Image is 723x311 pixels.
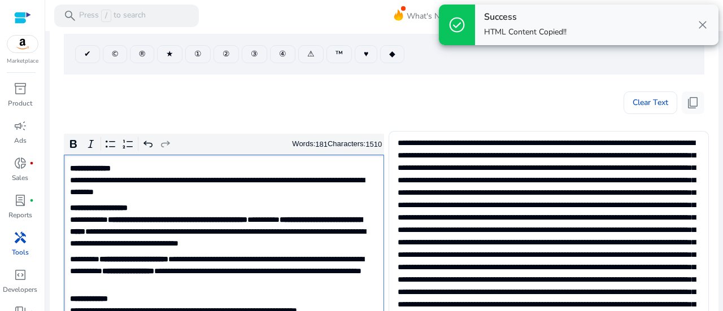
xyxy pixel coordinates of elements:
[484,27,567,38] p: HTML Content Copied!!
[63,9,77,23] span: search
[14,135,27,146] p: Ads
[279,48,286,60] span: ④
[407,6,451,26] span: What's New
[12,247,29,257] p: Tools
[686,96,700,109] span: content_copy
[298,45,324,63] button: ⚠
[112,48,118,60] span: ©
[12,173,28,183] p: Sales
[8,210,32,220] p: Reports
[64,134,384,155] div: Editor toolbar
[484,12,567,23] h4: Success
[29,161,34,165] span: fiber_manual_record
[130,45,154,63] button: ®
[251,48,258,60] span: ③
[696,18,709,32] span: close
[139,48,145,60] span: ®
[3,284,37,295] p: Developers
[14,231,27,244] span: handyman
[79,10,146,22] p: Press to search
[185,45,211,63] button: ①
[75,45,100,63] button: ✔
[336,48,343,60] span: ™
[624,91,677,114] button: Clear Text
[633,91,668,114] span: Clear Text
[270,45,295,63] button: ④
[292,137,382,151] div: Words: Characters:
[315,140,328,148] label: 181
[389,48,395,60] span: ◆
[14,268,27,282] span: code_blocks
[380,45,404,63] button: ◆
[157,45,182,63] button: ★
[14,82,27,95] span: inventory_2
[223,48,230,60] span: ②
[214,45,239,63] button: ②
[14,156,27,170] span: donut_small
[194,48,202,60] span: ①
[84,48,91,60] span: ✔
[29,198,34,203] span: fiber_manual_record
[355,45,377,63] button: ♥
[166,48,173,60] span: ★
[326,45,352,63] button: ™
[448,16,466,34] span: check_circle
[103,45,127,63] button: ©
[7,36,38,52] img: amazon.svg
[365,140,382,148] label: 1510
[364,48,368,60] span: ♥
[14,194,27,207] span: lab_profile
[307,48,315,60] span: ⚠
[242,45,267,63] button: ③
[7,57,38,65] p: Marketplace
[14,119,27,133] span: campaign
[101,10,111,22] span: /
[8,98,32,108] p: Product
[682,91,704,114] button: content_copy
